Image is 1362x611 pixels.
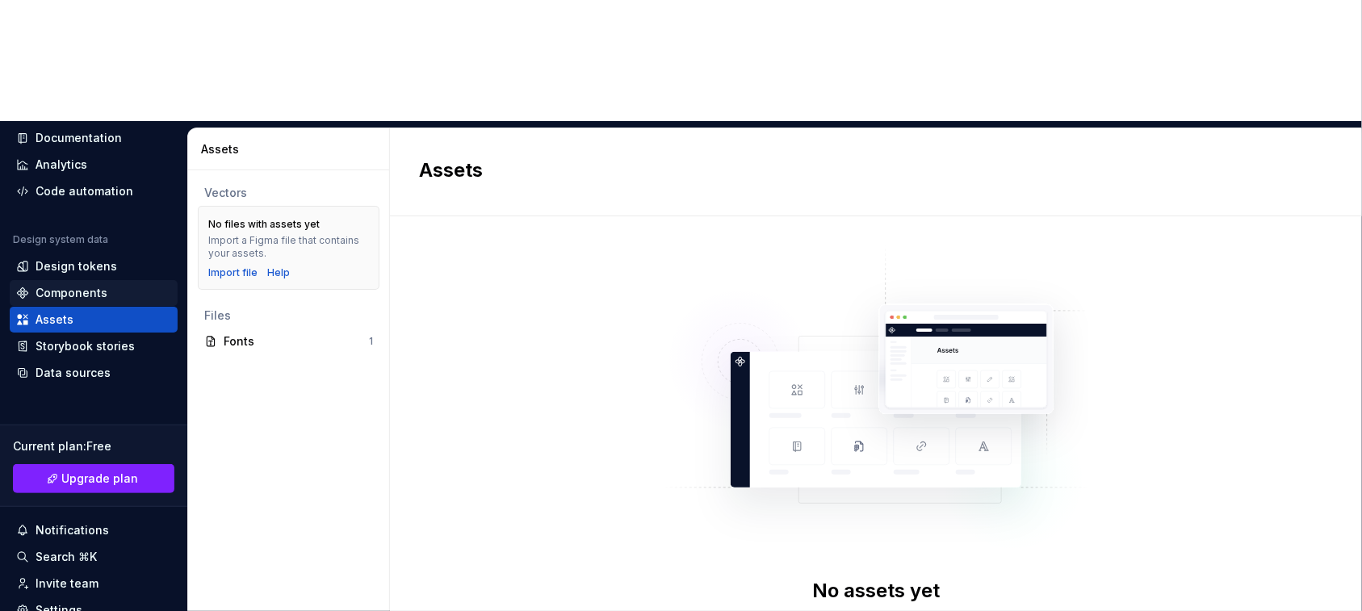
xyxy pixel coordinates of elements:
[812,578,940,604] div: No assets yet
[10,544,178,570] button: Search ⌘K
[36,575,98,592] div: Invite team
[10,178,178,204] a: Code automation
[208,266,258,279] button: Import file
[36,312,73,328] div: Assets
[201,141,383,157] div: Assets
[36,157,87,173] div: Analytics
[10,125,178,151] a: Documentation
[10,517,178,543] button: Notifications
[36,183,133,199] div: Code automation
[204,185,373,201] div: Vectors
[36,338,135,354] div: Storybook stories
[10,152,178,178] a: Analytics
[198,329,379,354] a: Fonts1
[36,365,111,381] div: Data sources
[36,258,117,274] div: Design tokens
[204,308,373,324] div: Files
[224,333,369,349] div: Fonts
[10,360,178,386] a: Data sources
[419,157,1314,183] h2: Assets
[267,266,290,279] a: Help
[369,335,373,348] div: 1
[10,280,178,306] a: Components
[36,130,122,146] div: Documentation
[208,234,369,260] div: Import a Figma file that contains your assets.
[13,464,174,493] a: Upgrade plan
[208,218,320,231] div: No files with assets yet
[13,438,174,454] div: Current plan : Free
[36,549,97,565] div: Search ⌘K
[10,253,178,279] a: Design tokens
[62,471,139,487] span: Upgrade plan
[10,333,178,359] a: Storybook stories
[13,233,108,246] div: Design system data
[36,285,107,301] div: Components
[10,307,178,333] a: Assets
[10,571,178,596] a: Invite team
[36,522,109,538] div: Notifications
